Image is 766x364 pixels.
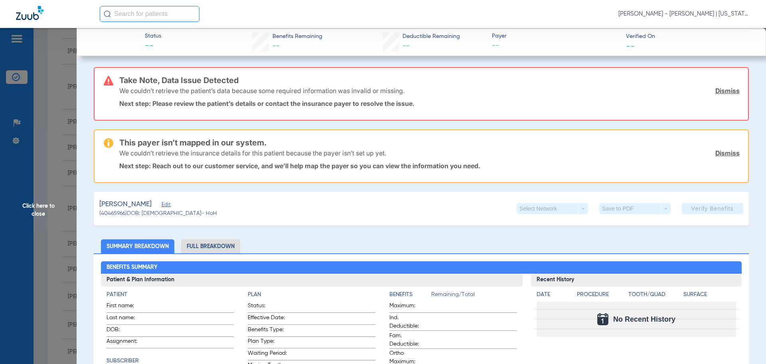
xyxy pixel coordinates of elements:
iframe: Chat Widget [726,326,766,364]
app-breakdown-title: Procedure [577,290,626,302]
app-breakdown-title: Date [537,290,570,302]
span: Deductible Remaining [403,32,460,41]
a: Dismiss [715,87,740,95]
h3: Take Note, Data Issue Detected [119,76,740,84]
img: warning-icon [104,138,113,148]
p: Next step: Reach out to our customer service, and we’ll help map the payer so you can view the in... [119,162,740,170]
span: [PERSON_NAME] [99,199,152,209]
span: First name: [107,302,146,312]
li: Full Breakdown [181,239,240,253]
p: We couldn’t retrieve the patient’s data because some required information was invalid or missing. [119,87,405,95]
input: Search for patients [100,6,199,22]
span: (40465966) DOB: [DEMOGRAPHIC_DATA] - HoH [99,209,217,218]
span: Verified On [626,32,753,41]
span: -- [272,42,280,50]
span: Payer [492,32,619,40]
h4: Benefits [389,290,431,299]
span: -- [626,42,635,50]
img: Zuub Logo [16,6,43,20]
img: Search Icon [104,10,111,18]
span: DOB: [107,326,146,336]
h4: Surface [683,290,736,299]
span: No Recent History [613,315,675,323]
img: error-icon [104,76,113,86]
span: Benefits Type: [248,326,287,336]
span: Last name: [107,314,146,324]
span: [PERSON_NAME] - [PERSON_NAME] | [US_STATE] Family Dentistry [618,10,750,18]
span: -- [403,42,410,50]
h3: Recent History [531,274,742,286]
h4: Plan [248,290,375,299]
span: Remaining/Total [431,290,517,302]
h4: Procedure [577,290,626,299]
span: Plan Type: [248,337,287,348]
img: Calendar [597,313,608,325]
span: -- [145,41,161,52]
p: Next step: Please review the patient’s details or contact the insurance payer to resolve the issue. [119,99,740,107]
span: Ind. Deductible: [389,314,428,330]
span: Assignment: [107,337,146,348]
span: Benefits Remaining [272,32,322,41]
span: Waiting Period: [248,349,287,360]
app-breakdown-title: Benefits [389,290,431,302]
h4: Date [537,290,570,299]
li: Summary Breakdown [101,239,174,253]
app-breakdown-title: Tooth/Quad [628,290,681,302]
a: Dismiss [715,149,740,157]
p: We couldn’t retrieve the insurance details for this patient because the payer isn’t set up yet. [119,149,386,157]
h2: Benefits Summary [101,261,742,274]
h4: Tooth/Quad [628,290,681,299]
h3: Patient & Plan Information [101,274,523,286]
app-breakdown-title: Surface [683,290,736,302]
span: Edit [162,202,169,209]
span: Effective Date: [248,314,287,324]
span: -- [492,41,619,51]
h4: Patient [107,290,234,299]
h3: This payer isn’t mapped in our system. [119,139,740,147]
span: Fam. Deductible: [389,332,428,348]
span: Status: [248,302,287,312]
span: Maximum: [389,302,428,312]
span: Status [145,32,161,40]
